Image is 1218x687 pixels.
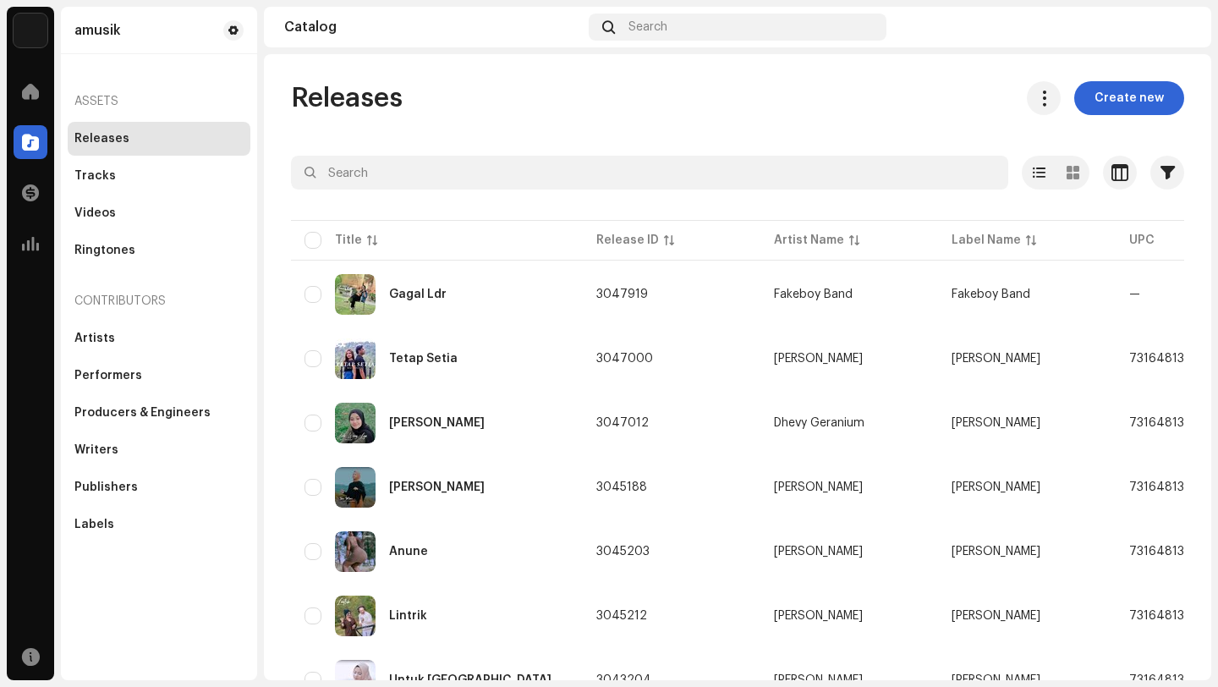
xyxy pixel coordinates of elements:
[628,20,667,34] span: Search
[68,196,250,230] re-m-nav-item: Videos
[74,24,121,37] div: amusik
[1129,481,1218,493] span: 7316481381853
[952,353,1040,365] span: Amusik
[774,481,924,493] span: Jovita Aurel
[74,518,114,531] div: Labels
[952,289,1030,300] span: Fakeboy Band
[389,353,458,365] div: Tetap Setia
[774,674,924,686] span: Jovita Aurel
[68,508,250,541] re-m-nav-item: Labels
[774,481,863,493] div: [PERSON_NAME]
[389,481,485,493] div: Teri Meri
[68,81,250,122] re-a-nav-header: Assets
[1095,81,1164,115] span: Create new
[68,396,250,430] re-m-nav-item: Producers & Engineers
[335,338,376,379] img: bf148a04-88dd-41bb-9ba1-35113b22d632
[335,274,376,315] img: ef48ab8c-4acb-4d11-a028-520de183a298
[952,232,1021,249] div: Label Name
[952,417,1040,429] span: Amusik
[68,159,250,193] re-m-nav-item: Tracks
[774,674,863,686] div: [PERSON_NAME]
[74,443,118,457] div: Writers
[68,281,250,322] re-a-nav-header: Contributors
[68,433,250,467] re-m-nav-item: Writers
[596,481,647,493] span: 3045188
[952,546,1040,558] span: Amusik
[774,289,924,300] span: Fakeboy Band
[335,467,376,508] img: e5d50c21-7563-474f-869b-c6efaa2e62ae
[774,546,863,558] div: [PERSON_NAME]
[335,232,362,249] div: Title
[389,610,427,622] div: Lintrik
[74,481,138,494] div: Publishers
[68,234,250,267] re-m-nav-item: Ringtones
[1129,546,1217,558] span: 7316481381761
[389,289,447,300] div: Gagal Ldr
[774,417,864,429] div: Dhevy Geranium
[952,674,1040,686] span: Amusik
[596,674,651,686] span: 3043204
[74,169,116,183] div: Tracks
[774,289,853,300] div: Fakeboy Band
[596,417,649,429] span: 3047012
[389,546,428,558] div: Anune
[335,403,376,443] img: e2816685-7dc5-441e-b354-e1bfa8753c29
[14,14,47,47] img: de0d2825-999c-4937-b35a-9adca56ee094
[284,20,582,34] div: Catalog
[774,353,924,365] span: Reza Efendi
[74,332,115,345] div: Artists
[335,596,376,636] img: 2742999f-5471-4a61-9954-4a4870101cc8
[389,674,551,686] div: Untuk Palestina
[596,353,653,365] span: 3047000
[774,417,924,429] span: Dhevy Geranium
[74,406,211,420] div: Producers & Engineers
[952,481,1040,493] span: Amusik
[952,610,1040,622] span: Amusik
[596,610,647,622] span: 3045212
[774,610,924,622] span: Bella Barbie
[1164,14,1191,41] img: 442069b1-cf75-4b53-8985-863a37120325
[74,369,142,382] div: Performers
[68,322,250,355] re-m-nav-item: Artists
[389,417,485,429] div: Jodo Wong Liyo
[596,289,648,300] span: 3047919
[774,232,844,249] div: Artist Name
[1074,81,1184,115] button: Create new
[774,353,863,365] div: [PERSON_NAME]
[335,531,376,572] img: 34e94090-7fde-4567-9ffc-fa64dfcdb542
[74,132,129,146] div: Releases
[74,206,116,220] div: Videos
[291,81,403,115] span: Releases
[68,122,250,156] re-m-nav-item: Releases
[774,546,924,558] span: Bella Barbie
[68,359,250,393] re-m-nav-item: Performers
[291,156,1008,190] input: Search
[596,546,650,558] span: 3045203
[774,610,863,622] div: [PERSON_NAME]
[596,232,659,249] div: Release ID
[74,244,135,257] div: Ringtones
[68,470,250,504] re-m-nav-item: Publishers
[1129,289,1140,300] span: —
